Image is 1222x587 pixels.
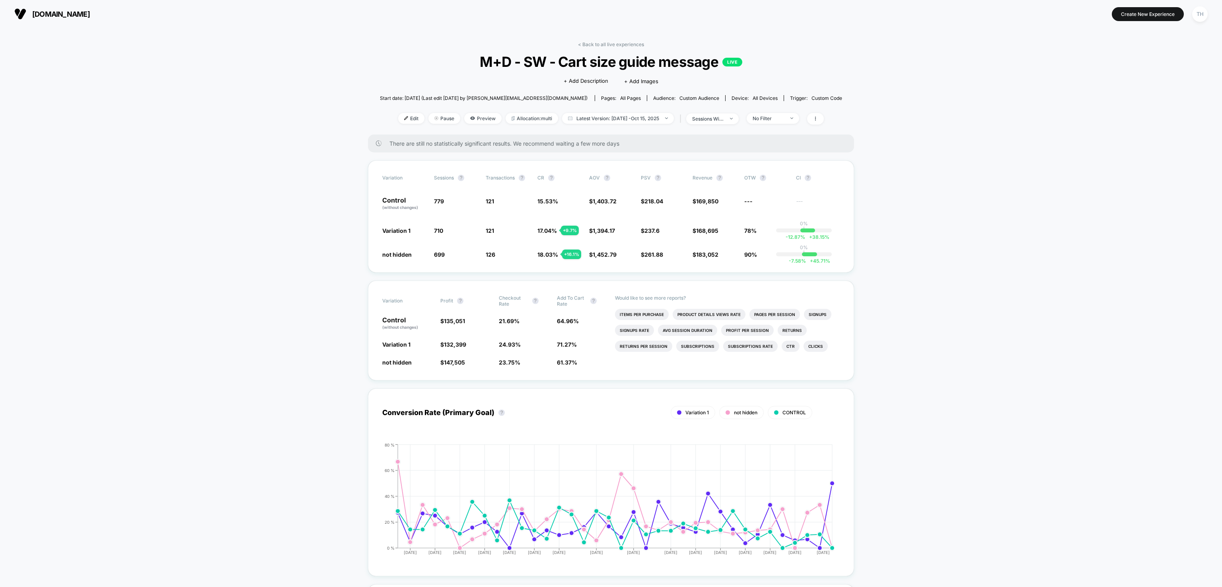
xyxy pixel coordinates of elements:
span: 121 [486,227,494,234]
span: 1,452.79 [593,251,617,258]
div: No Filter [753,115,784,121]
span: 61.37 % [557,359,577,366]
div: + 9.7 % [561,226,579,235]
button: ? [532,298,539,304]
span: $ [440,318,465,324]
div: + 16.1 % [562,250,581,259]
span: --- [796,199,840,211]
span: 126 [486,251,495,258]
span: | [678,113,686,125]
button: ? [548,175,555,181]
span: 121 [486,198,494,205]
tspan: 40 % [385,493,395,498]
span: Variation 1 [382,227,411,234]
button: ? [519,175,525,181]
div: Trigger: [790,95,842,101]
li: Subscriptions Rate [723,341,778,352]
span: Device: [725,95,784,101]
span: $ [440,359,465,366]
span: -12.87 % [786,234,805,240]
span: 15.53 % [537,198,558,205]
tspan: [DATE] [404,550,417,555]
img: Visually logo [14,8,26,20]
span: 218.04 [644,198,663,205]
button: [DOMAIN_NAME] [12,8,92,20]
span: (without changes) [382,205,418,210]
li: Subscriptions [676,341,719,352]
span: 183,052 [696,251,718,258]
button: ? [604,175,610,181]
img: calendar [568,116,572,120]
img: end [790,117,793,119]
tspan: [DATE] [453,550,466,555]
span: + [810,258,813,264]
span: not hidden [382,359,412,366]
li: Product Details Views Rate [673,309,745,320]
span: Variation 1 [382,341,411,348]
tspan: [DATE] [503,550,516,555]
span: 23.75 % [499,359,520,366]
button: ? [805,175,811,181]
span: 78% [744,227,757,234]
li: Returns Per Session [615,341,672,352]
span: 71.27 % [557,341,577,348]
img: end [434,116,438,120]
span: --- [744,198,753,205]
span: OTW [744,175,788,181]
span: [DOMAIN_NAME] [32,10,90,18]
span: 699 [434,251,445,258]
span: Add To Cart Rate [557,295,586,307]
tspan: [DATE] [764,550,777,555]
img: end [730,118,733,119]
span: $ [693,198,718,205]
span: 21.69 % [499,318,520,324]
tspan: [DATE] [590,550,603,555]
tspan: [DATE] [788,550,802,555]
button: ? [498,410,505,416]
p: 0% [800,244,808,250]
button: ? [655,175,661,181]
span: Sessions [434,175,454,181]
p: Would like to see more reports? [615,295,840,301]
tspan: [DATE] [714,550,727,555]
span: 38.15 % [805,234,829,240]
p: | [803,226,805,232]
tspan: 20 % [385,519,395,524]
span: 64.96 % [557,318,579,324]
span: 24.93 % [499,341,521,348]
span: 710 [434,227,443,234]
p: LIVE [722,58,742,66]
span: AOV [589,175,600,181]
span: $ [589,251,617,258]
span: (without changes) [382,325,418,330]
span: Revenue [693,175,712,181]
img: end [665,117,668,119]
tspan: 60 % [385,468,395,472]
li: Pages Per Session [749,309,800,320]
span: 147,505 [444,359,465,366]
li: Returns [778,325,807,336]
span: Edit [398,113,424,124]
tspan: [DATE] [478,550,491,555]
button: Create New Experience [1112,7,1184,21]
tspan: [DATE] [817,550,830,555]
tspan: [DATE] [553,550,566,555]
span: + [809,234,812,240]
span: $ [641,227,660,234]
span: Pause [428,113,460,124]
span: M+D - SW - Cart size guide message [403,53,819,70]
span: Transactions [486,175,515,181]
li: Avg Session Duration [658,325,717,336]
span: 18.03 % [537,251,558,258]
p: Control [382,197,426,211]
span: 261.88 [644,251,663,258]
tspan: [DATE] [528,550,541,555]
tspan: 80 % [385,442,395,447]
span: Checkout Rate [499,295,528,307]
span: Profit [440,298,453,304]
span: PSV [641,175,651,181]
span: 17.04 % [537,227,557,234]
div: TH [1192,6,1208,22]
tspan: [DATE] [739,550,752,555]
span: CR [537,175,544,181]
